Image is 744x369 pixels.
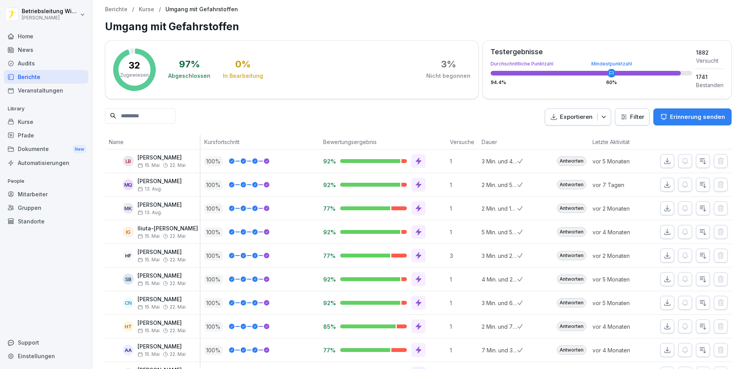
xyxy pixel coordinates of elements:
div: Mindestpunktzahl [591,62,632,66]
p: vor 5 Monaten [592,157,648,165]
p: 2 Min. und 51 Sek. [482,181,517,189]
div: SB [123,274,134,285]
p: vor 4 Monaten [592,228,648,236]
a: Einstellungen [4,349,88,363]
p: Berichte [105,6,127,13]
p: vor 5 Monaten [592,275,648,283]
div: CN [123,297,134,308]
a: Berichte [4,70,88,84]
div: 60 % [606,80,617,85]
p: 77% [323,252,334,259]
div: Filter [620,113,644,121]
p: 92% [323,299,334,307]
div: Dokumente [4,142,88,156]
p: 85% [323,323,334,330]
p: vor 2 Monaten [592,252,648,260]
p: vor 4 Monaten [592,346,648,354]
p: Zugewiesen [120,72,149,79]
a: Gruppen [4,201,88,215]
span: 22. Mai [170,304,186,310]
span: 15. Mai [138,233,160,239]
span: 22. Mai [170,233,186,239]
p: 2 Min. und 7 Sek. [482,323,517,331]
a: Audits [4,57,88,70]
div: 1741 [696,73,723,81]
span: 15. Mai [138,304,160,310]
span: 22. Mai [170,257,186,263]
div: 97 % [179,60,200,69]
p: 7 Min. und 35 Sek. [482,346,517,354]
a: Veranstaltungen [4,84,88,97]
p: Erinnerung senden [670,113,725,121]
span: 22. Mai [170,163,186,168]
p: 1 [450,299,478,307]
div: Antworten [557,275,586,284]
div: MQ [123,179,134,190]
span: 15. Mai [138,163,160,168]
h1: Umgang mit Gefahrstoffen [105,19,732,34]
p: 77% [323,205,334,212]
p: vor 4 Monaten [592,323,648,331]
div: Durchschnittliche Punktzahl [491,62,692,66]
div: Abgeschlossen [168,72,210,80]
a: News [4,43,88,57]
p: 2 Min. und 10 Sek. [482,204,517,213]
a: Automatisierungen [4,156,88,170]
p: Kurse [139,6,154,13]
div: Antworten [557,345,586,355]
div: In Bearbeitung [223,72,263,80]
p: 100 % [204,204,223,213]
span: 22. Mai [170,281,186,286]
div: New [73,145,86,154]
div: HF [123,250,134,261]
div: 0 % [235,60,251,69]
span: 22. Mai [170,328,186,333]
p: 1 [450,157,478,165]
div: Testergebnisse [491,48,692,55]
p: 77% [323,347,334,354]
p: 1 [450,181,478,189]
div: Antworten [557,298,586,307]
p: 5 Min. und 53 Sek. [482,228,517,236]
p: Kursfortschritt [204,138,315,146]
span: 15. Mai [138,281,160,286]
p: Bewertungsergebnis [323,138,442,146]
span: 13. Aug. [138,186,162,192]
a: DokumenteNew [4,142,88,156]
div: Pfade [4,129,88,142]
p: Exportieren [560,113,592,122]
p: 100 % [204,180,223,190]
p: 1 [450,346,478,354]
div: Nicht begonnen [426,72,470,80]
div: IG [123,227,134,237]
span: 15. Mai [138,328,160,333]
div: Mitarbeiter [4,187,88,201]
p: 100 % [204,322,223,331]
p: 100 % [204,275,223,284]
p: / [132,6,134,13]
p: Umgang mit Gefahrstoffen [165,6,238,13]
p: Iliuta-[PERSON_NAME] [138,225,198,232]
p: 1 [450,323,478,331]
p: / [159,6,161,13]
div: Antworten [557,251,586,260]
div: Support [4,336,88,349]
p: 3 Min. und 28 Sek. [482,252,517,260]
p: 92% [323,181,334,189]
p: 92% [323,228,334,236]
p: Name [109,138,196,146]
div: Antworten [557,204,586,213]
div: AA [123,345,134,355]
div: Antworten [557,156,586,166]
p: 100 % [204,156,223,166]
button: Exportieren [545,108,611,126]
div: Kurse [4,115,88,129]
div: Home [4,29,88,43]
p: 1 [450,275,478,283]
p: [PERSON_NAME] [138,154,186,161]
div: Versucht [696,57,723,65]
